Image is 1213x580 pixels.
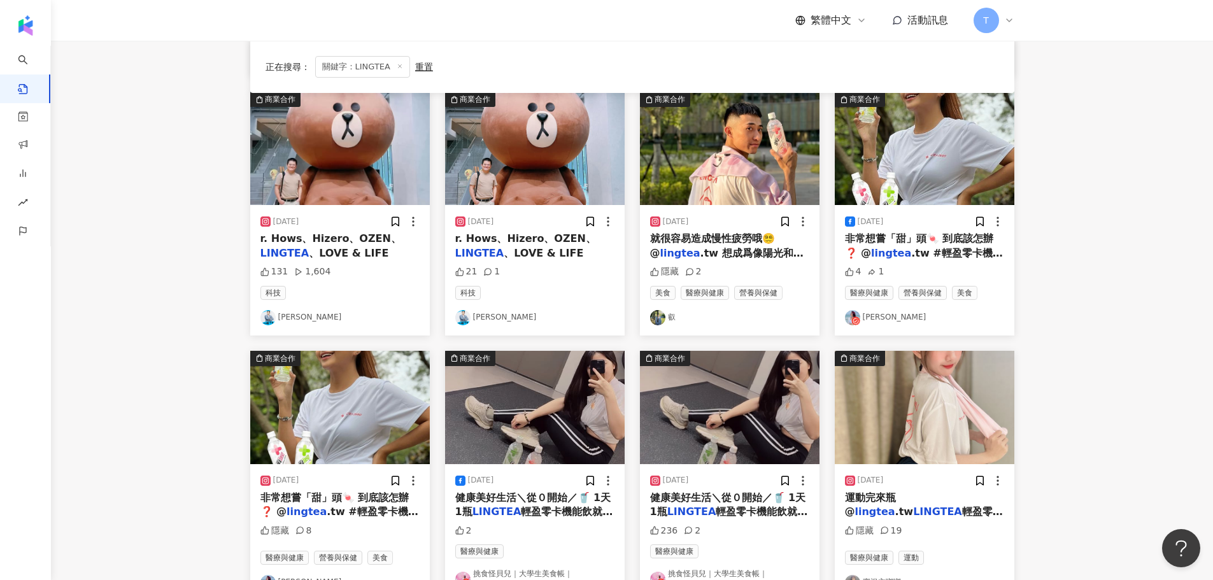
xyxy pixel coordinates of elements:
div: [DATE] [858,216,884,227]
span: 、LOVE & LIFE [309,247,388,259]
span: 醫療與健康 [260,551,309,565]
img: KOL Avatar [650,310,665,325]
div: 商業合作 [460,93,490,106]
mark: LINGTEA [913,506,962,518]
img: post-image [250,92,430,205]
div: 隱藏 [650,265,679,278]
div: 商業合作 [655,93,685,106]
img: post-image [640,351,819,464]
span: 非常想嘗「甜」頭🍬 到底該怎辦❓ @ [260,492,409,518]
img: post-image [835,351,1014,464]
div: [DATE] [468,216,494,227]
span: 健康美好生活＼從０開始／🥤 1天1瓶 [455,492,611,518]
a: KOL Avatar[PERSON_NAME] [455,310,614,325]
div: 商業合作 [849,352,880,365]
img: post-image [250,351,430,464]
img: post-image [835,92,1014,205]
span: 非常想嘗「甜」頭🍬 到底該怎辦❓ @ [845,232,994,258]
div: [DATE] [468,475,494,486]
span: 活動訊息 [907,14,948,26]
div: 商業合作 [265,93,295,106]
span: rise [18,190,28,218]
div: 4 [845,265,862,278]
mark: lingtea [287,506,327,518]
span: 營養與保健 [898,286,947,300]
span: 、LOVE & LIFE [504,247,583,259]
div: 1 [483,265,500,278]
mark: lingtea [871,247,911,259]
div: 隱藏 [845,525,874,537]
img: KOL Avatar [845,310,860,325]
a: search [18,46,43,95]
div: 21 [455,265,478,278]
a: KOL Avatar叡 [650,310,809,325]
button: 商業合作 [640,351,819,464]
iframe: Help Scout Beacon - Open [1162,529,1200,567]
span: 營養與保健 [314,551,362,565]
button: 商業合作 [250,92,430,205]
span: r. Hows、Hizero、OZEN、 [455,232,596,244]
mark: LINGTEA [472,506,521,518]
button: 商業合作 [835,92,1014,205]
div: 隱藏 [260,525,289,537]
img: logo icon [15,15,36,36]
div: [DATE] [663,475,689,486]
span: 美食 [650,286,676,300]
span: 科技 [455,286,481,300]
button: 商業合作 [835,351,1014,464]
span: 美食 [367,551,393,565]
span: 關鍵字：LINGTEA [315,56,410,78]
div: [DATE] [273,475,299,486]
span: .tw [895,506,914,518]
img: post-image [445,351,625,464]
button: 商業合作 [445,351,625,464]
div: 236 [650,525,678,537]
span: T [983,13,989,27]
span: 健康美好生活＼從０開始／🥤 1天1瓶 [650,492,806,518]
span: .tw #輕盈零卡機能飲 [260,506,418,532]
div: 19 [880,525,902,537]
a: KOL Avatar[PERSON_NAME] [260,310,420,325]
div: 2 [684,525,700,537]
span: 醫療與健康 [845,286,893,300]
div: 2 [455,525,472,537]
div: 131 [260,265,288,278]
span: 美食 [952,286,977,300]
div: 商業合作 [460,352,490,365]
span: r. Hows、Hizero、OZEN、 [260,232,401,244]
div: [DATE] [273,216,299,227]
span: 運動完來瓶 @ [845,492,896,518]
button: 商業合作 [445,92,625,205]
span: 正在搜尋 ： [266,62,310,72]
div: 8 [295,525,312,537]
img: KOL Avatar [260,310,276,325]
span: 醫療與健康 [681,286,729,300]
span: 營養與保健 [734,286,783,300]
div: 商業合作 [265,352,295,365]
mark: LINGTEA [667,506,716,518]
img: post-image [445,92,625,205]
span: 繁體中文 [811,13,851,27]
span: 醫療與健康 [650,544,699,558]
span: 運動 [898,551,924,565]
span: 就很容易造成慢性疲勞哦😵‍💫 @ [650,232,775,258]
span: 醫療與健康 [455,544,504,558]
div: [DATE] [858,475,884,486]
div: 1,604 [294,265,330,278]
button: 商業合作 [250,351,430,464]
mark: lingtea [660,247,700,259]
button: 商業合作 [640,92,819,205]
mark: LINGTEA [455,247,504,259]
img: post-image [640,92,819,205]
div: 商業合作 [849,93,880,106]
a: KOL Avatar[PERSON_NAME] [845,310,1004,325]
img: KOL Avatar [455,310,471,325]
mark: LINGTEA [260,247,309,259]
span: .tw #輕盈零卡機能飲 [845,247,1003,273]
span: 科技 [260,286,286,300]
mark: lingtea [855,506,895,518]
div: [DATE] [663,216,689,227]
div: 重置 [415,62,433,72]
div: 2 [685,265,702,278]
div: 1 [867,265,884,278]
